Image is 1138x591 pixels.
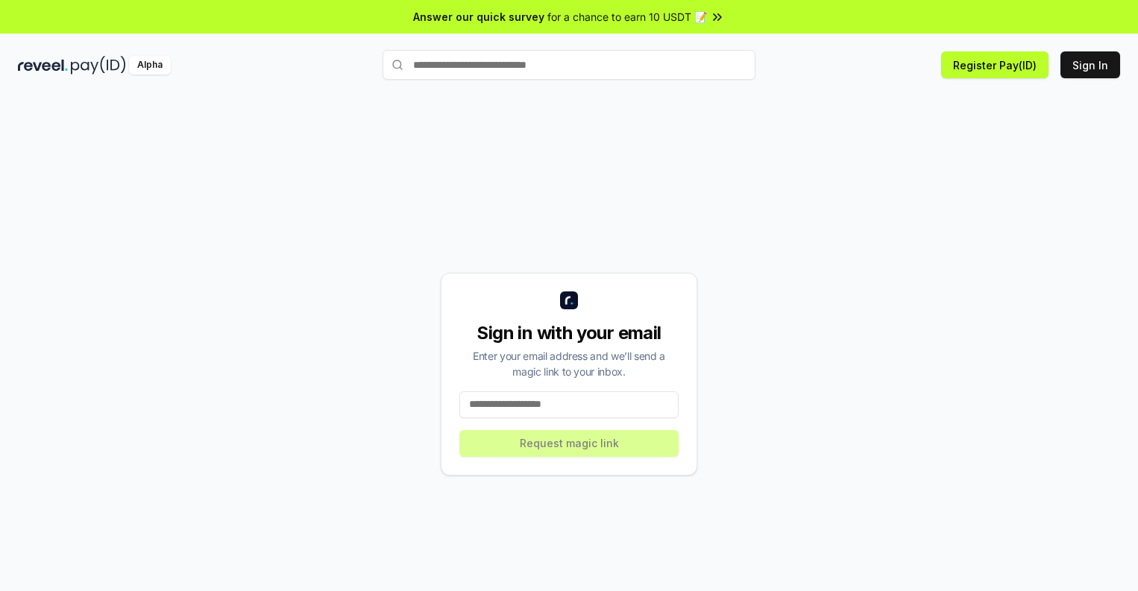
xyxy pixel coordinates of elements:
img: pay_id [71,56,126,75]
img: reveel_dark [18,56,68,75]
div: Sign in with your email [459,321,679,345]
button: Register Pay(ID) [941,51,1049,78]
span: for a chance to earn 10 USDT 📝 [547,9,707,25]
img: logo_small [560,291,578,309]
button: Sign In [1060,51,1120,78]
div: Enter your email address and we’ll send a magic link to your inbox. [459,348,679,379]
span: Answer our quick survey [413,9,544,25]
div: Alpha [129,56,171,75]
